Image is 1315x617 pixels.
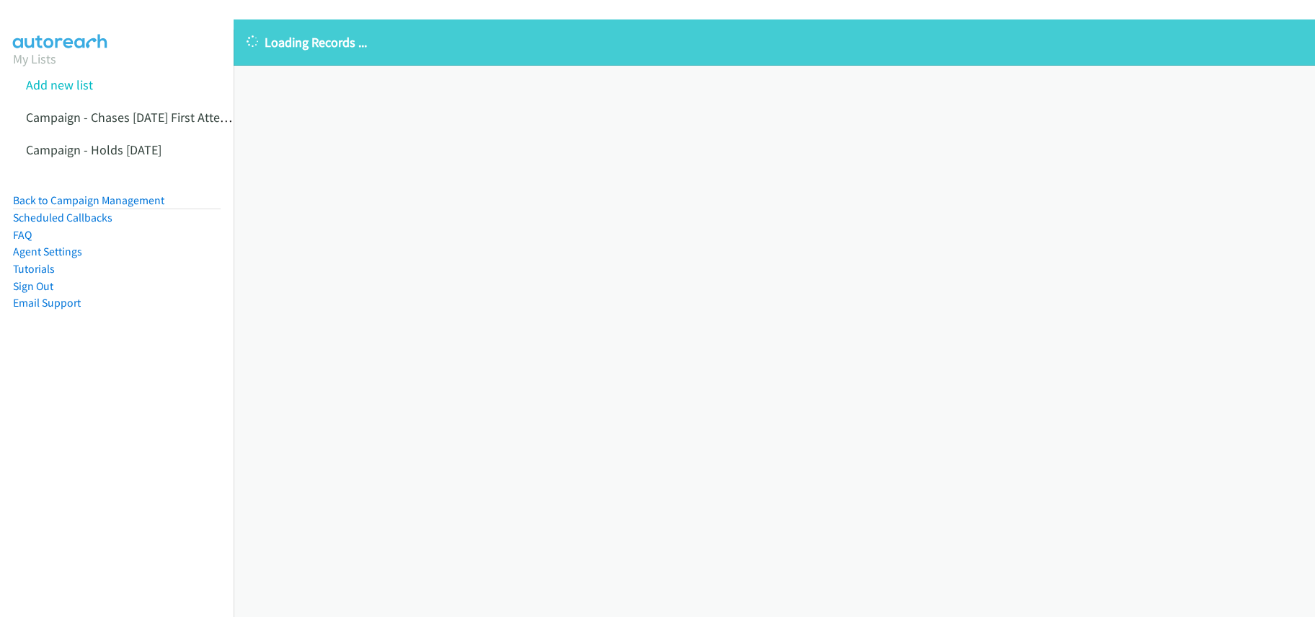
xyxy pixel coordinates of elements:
[1193,554,1304,606] iframe: Checklist
[13,51,56,67] a: My Lists
[13,193,164,207] a: Back to Campaign Management
[26,76,93,93] a: Add new list
[13,211,112,224] a: Scheduled Callbacks
[26,109,248,126] a: Campaign - Chases [DATE] First Attempts
[13,245,82,258] a: Agent Settings
[13,262,55,276] a: Tutorials
[13,296,81,310] a: Email Support
[26,141,161,158] a: Campaign - Holds [DATE]
[13,228,32,242] a: FAQ
[247,32,1302,52] p: Loading Records ...
[13,279,53,293] a: Sign Out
